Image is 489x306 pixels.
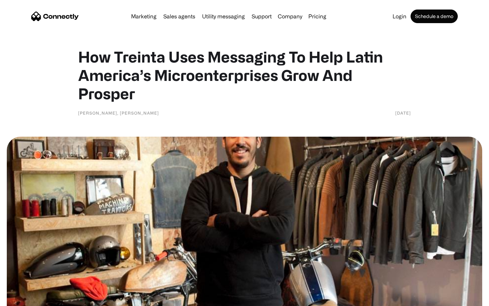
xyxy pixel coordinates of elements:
aside: Language selected: English [7,294,41,304]
div: Company [278,12,302,21]
a: Pricing [306,14,329,19]
ul: Language list [14,294,41,304]
a: Utility messaging [199,14,248,19]
a: Login [390,14,409,19]
a: Schedule a demo [411,10,458,23]
a: Marketing [128,14,159,19]
a: Support [249,14,274,19]
div: [DATE] [395,109,411,116]
a: Sales agents [161,14,198,19]
div: [PERSON_NAME], [PERSON_NAME] [78,109,159,116]
h1: How Treinta Uses Messaging To Help Latin America’s Microenterprises Grow And Prosper [78,48,411,103]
